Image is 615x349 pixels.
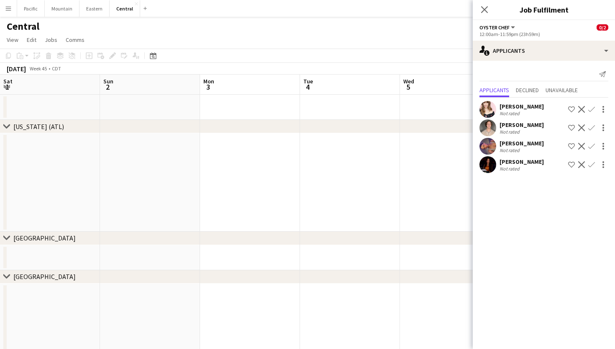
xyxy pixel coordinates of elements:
[7,65,26,73] div: [DATE]
[479,87,509,93] span: Applicants
[500,165,521,172] div: Not rated
[500,121,544,129] div: [PERSON_NAME]
[202,82,214,92] span: 3
[45,36,57,44] span: Jobs
[52,65,61,72] div: CDT
[500,103,544,110] div: [PERSON_NAME]
[62,34,88,45] a: Comms
[546,87,578,93] span: Unavailable
[102,82,113,92] span: 2
[597,24,608,31] span: 0/2
[3,78,13,85] span: Sat
[28,65,49,72] span: Week 45
[27,36,36,44] span: Edit
[479,24,510,31] span: Oyster Chef
[303,78,313,85] span: Tue
[13,272,76,281] div: [GEOGRAPHIC_DATA]
[23,34,40,45] a: Edit
[479,31,608,37] div: 12:00am-11:59pm (23h59m)
[516,87,539,93] span: Declined
[13,122,64,131] div: [US_STATE] (ATL)
[7,20,39,33] h1: Central
[500,110,521,116] div: Not rated
[500,147,521,153] div: Not rated
[66,36,85,44] span: Comms
[13,234,76,242] div: [GEOGRAPHIC_DATA]
[302,82,313,92] span: 4
[473,41,615,61] div: Applicants
[2,82,13,92] span: 1
[473,4,615,15] h3: Job Fulfilment
[479,24,516,31] button: Oyster Chef
[110,0,140,17] button: Central
[203,78,214,85] span: Mon
[41,34,61,45] a: Jobs
[7,36,18,44] span: View
[103,78,113,85] span: Sun
[500,140,544,147] div: [PERSON_NAME]
[3,34,22,45] a: View
[45,0,79,17] button: Mountain
[17,0,45,17] button: Pacific
[79,0,110,17] button: Eastern
[500,158,544,165] div: [PERSON_NAME]
[402,82,414,92] span: 5
[500,129,521,135] div: Not rated
[403,78,414,85] span: Wed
